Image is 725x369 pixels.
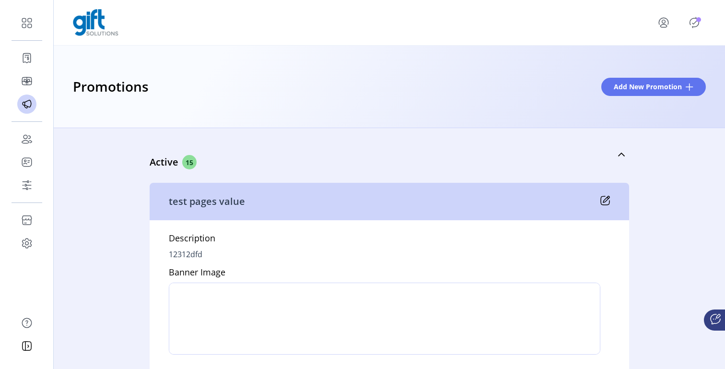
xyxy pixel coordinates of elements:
[150,134,629,175] a: Active15
[169,232,215,249] h5: Description
[169,266,600,283] h5: Banner Image
[601,78,706,96] button: Add New Promotion
[150,155,182,169] p: Active
[644,11,687,34] button: menu
[687,15,702,30] button: Publisher Panel
[169,249,202,260] p: 12312dfd
[614,82,682,92] span: Add New Promotion
[169,283,600,355] iframe: Rich Text Area
[73,76,149,97] h3: Promotions
[73,9,118,36] img: logo
[169,194,245,209] p: test pages value
[182,155,197,169] span: 15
